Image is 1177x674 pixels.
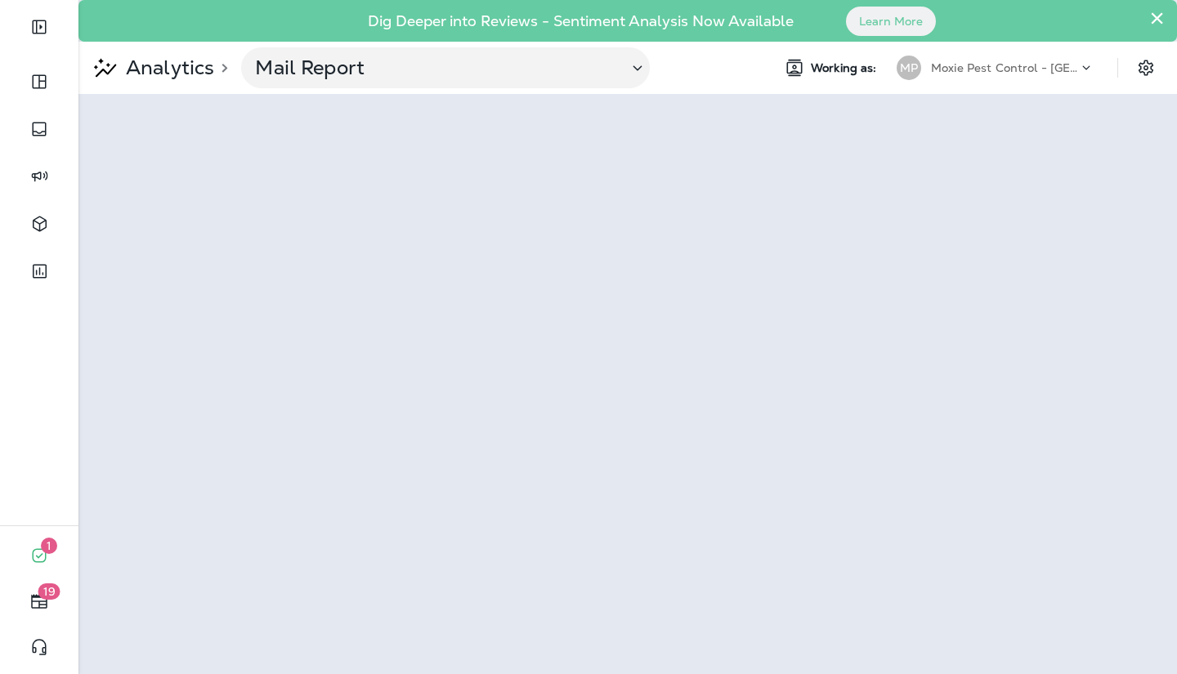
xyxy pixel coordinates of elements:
[41,538,57,554] span: 1
[320,19,841,24] p: Dig Deeper into Reviews - Sentiment Analysis Now Available
[16,539,62,572] button: 1
[931,61,1078,74] p: Moxie Pest Control - [GEOGRAPHIC_DATA]
[38,583,60,600] span: 19
[1131,53,1161,83] button: Settings
[16,11,62,43] button: Expand Sidebar
[846,7,936,36] button: Learn More
[811,61,880,75] span: Working as:
[255,56,615,80] p: Mail Report
[214,61,228,74] p: >
[1149,5,1165,31] button: Close
[897,56,921,80] div: MP
[119,56,214,80] p: Analytics
[16,585,62,618] button: 19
